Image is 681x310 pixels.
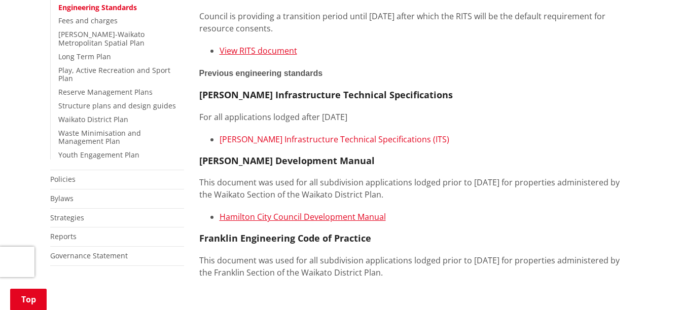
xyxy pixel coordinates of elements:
a: Policies [50,174,76,184]
a: View RITS document [220,45,297,56]
a: Hamilton City Council Development Manual [220,211,386,222]
a: Reserve Management Plans [58,87,153,97]
p: This document was used for all subdivision applications lodged prior to [DATE] for properties adm... [199,254,631,279]
a: Waste Minimisation and Management Plan [58,128,141,146]
strong: [PERSON_NAME] Infrastructure Technical Specifications [199,89,453,101]
a: Play, Active Recreation and Sport Plan [58,65,170,84]
a: Waikato District Plan [58,114,128,124]
a: Top [10,289,47,310]
p: This document was used for all subdivision applications lodged prior to [DATE] for properties adm... [199,176,631,201]
a: Reports [50,231,77,241]
p: For all applications lodged after [DATE] [199,111,631,123]
a: Long Term Plan [58,52,111,61]
a: Youth Engagement Plan [58,150,139,160]
p: Council is providing a transition period until [DATE] after which the RITS will be the default re... [199,10,631,34]
a: Bylaws [50,193,74,203]
span: Previous engineering standards [199,69,323,77]
a: Governance Statement [50,251,128,260]
strong: [PERSON_NAME] Development Manual [199,154,375,167]
a: [PERSON_NAME] Infrastructure Technical Specifications (ITS) [220,134,449,145]
strong: Franklin Engineering Code of Practice [199,232,371,244]
iframe: Messenger Launcher [634,267,671,304]
a: [PERSON_NAME]-Waikato Metropolitan Spatial Plan [58,29,145,48]
a: Structure plans and design guides [58,101,176,110]
a: Fees and charges [58,16,118,25]
a: Strategies [50,213,84,222]
a: Engineering Standards [58,3,137,12]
